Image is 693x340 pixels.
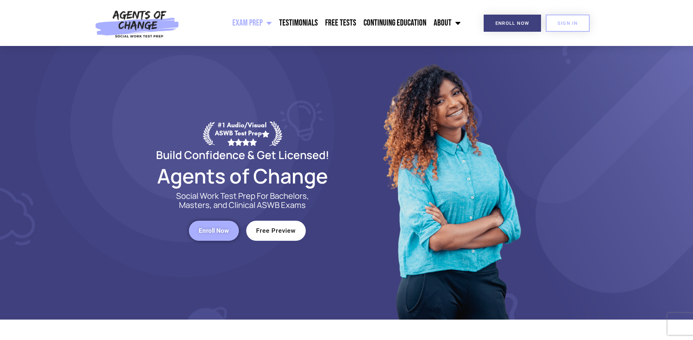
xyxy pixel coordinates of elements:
[199,228,229,234] span: Enroll Now
[229,14,275,32] a: Exam Prep
[495,21,529,26] span: Enroll Now
[378,46,524,320] img: Website Image 1 (1)
[246,221,306,241] a: Free Preview
[321,14,360,32] a: Free Tests
[189,221,239,241] a: Enroll Now
[430,14,464,32] a: About
[138,150,347,160] h2: Build Confidence & Get Licensed!
[275,14,321,32] a: Testimonials
[168,192,317,210] p: Social Work Test Prep For Bachelors, Masters, and Clinical ASWB Exams
[183,14,464,32] nav: Menu
[557,21,578,26] span: SIGN IN
[138,167,347,184] h2: Agents of Change
[546,15,590,32] a: SIGN IN
[256,228,296,234] span: Free Preview
[484,15,541,32] a: Enroll Now
[360,14,430,32] a: Continuing Education
[215,121,270,146] div: #1 Audio/Visual ASWB Test Prep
